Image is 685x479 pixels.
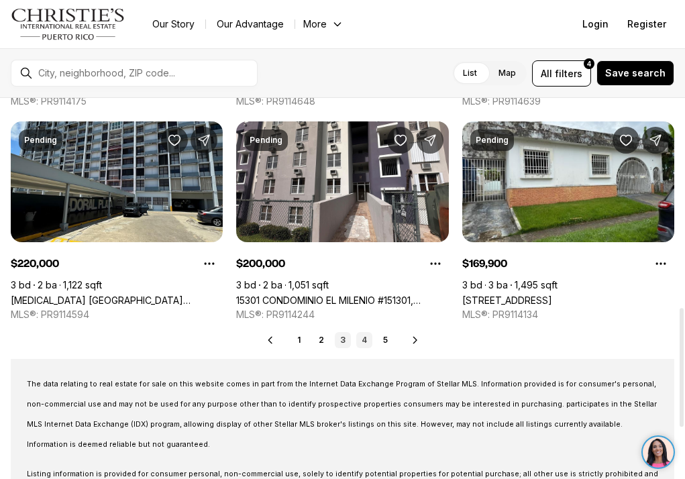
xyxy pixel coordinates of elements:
[541,66,552,81] span: All
[596,60,674,86] button: Save search
[191,127,217,154] button: Share Property
[417,127,443,154] button: Share Property
[488,61,527,85] label: Map
[11,295,223,306] a: DORAL PLAZA LUIS VIGOREAUX AVENUE #11-L, GUAYNABO PR, 00966
[335,332,351,348] a: 3
[24,135,57,146] p: Pending
[292,332,308,348] a: 1
[422,250,449,277] button: Property options
[647,250,674,277] button: Property options
[532,60,591,87] button: Allfilters4
[582,19,609,30] span: Login
[356,332,372,348] a: 4
[627,19,666,30] span: Register
[619,11,674,38] button: Register
[161,127,188,154] button: Save Property: DORAL PLAZA LUIS VIGOREAUX AVENUE #11-L
[462,295,552,306] a: 2 ARPEGIO ST, GUAYNABO PR, 00969
[27,380,657,449] span: The data relating to real estate for sale on this website comes in part from the Internet Data Ex...
[555,66,582,81] span: filters
[295,15,352,34] button: More
[387,127,414,154] button: Save Property: 15301 CONDOMINIO EL MILENIO #151301
[587,58,591,69] span: 4
[476,135,509,146] p: Pending
[613,127,639,154] button: Save Property: 2 ARPEGIO ST
[236,295,448,306] a: 15301 CONDOMINIO EL MILENIO #151301, CAROLINA PR, 00983
[292,332,394,348] nav: Pagination
[642,127,669,154] button: Share Property
[378,332,394,348] a: 5
[250,135,282,146] p: Pending
[142,15,205,34] a: Our Story
[11,8,125,40] img: logo
[8,8,39,39] img: be3d4b55-7850-4bcb-9297-a2f9cd376e78.png
[452,61,488,85] label: List
[196,250,223,277] button: Property options
[605,68,666,78] span: Save search
[206,15,295,34] a: Our Advantage
[313,332,329,348] a: 2
[574,11,617,38] button: Login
